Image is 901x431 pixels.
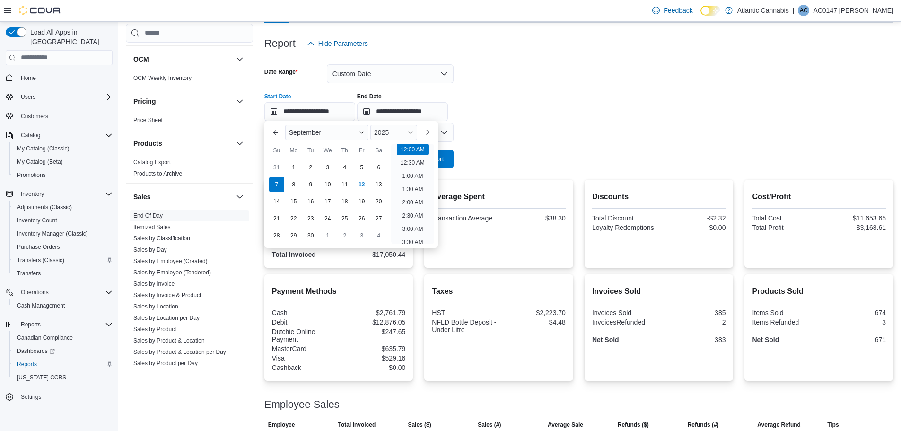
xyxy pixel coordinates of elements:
span: Settings [21,393,41,401]
div: day-18 [337,194,352,209]
button: Canadian Compliance [9,331,116,344]
a: Sales by Day [133,246,167,253]
div: $0.00 [661,224,726,231]
p: | [793,5,795,16]
span: Washington CCRS [13,372,113,383]
label: End Date [357,93,382,100]
button: Inventory Count [9,214,116,227]
strong: Net Sold [752,336,779,343]
div: day-9 [303,177,318,192]
div: MasterCard [272,345,337,352]
div: day-31 [269,160,284,175]
h3: Pricing [133,97,156,106]
button: Adjustments (Classic) [9,201,116,214]
div: $38.30 [501,214,566,222]
div: day-12 [354,177,369,192]
a: Sales by Location [133,303,178,310]
label: Start Date [264,93,291,100]
div: day-25 [337,211,352,226]
div: $12,876.05 [341,318,405,326]
h3: Employee Sales [264,399,340,410]
button: My Catalog (Classic) [9,142,116,155]
span: Total Invoiced [338,421,376,429]
span: September [289,129,321,136]
button: OCM [234,53,245,65]
span: Users [21,93,35,101]
h2: Products Sold [752,286,886,297]
h3: Report [264,38,296,49]
li: 1:30 AM [398,184,427,195]
span: Users [17,91,113,103]
li: 3:00 AM [398,223,427,235]
a: Promotions [13,169,50,181]
button: Reports [17,319,44,330]
a: Sales by Product & Location [133,337,205,344]
div: day-29 [286,228,301,243]
span: Promotions [17,171,46,179]
span: Dashboards [13,345,113,357]
span: My Catalog (Classic) [17,145,70,152]
span: Inventory Count [13,215,113,226]
span: Inventory Manager (Classic) [13,228,113,239]
span: Customers [17,110,113,122]
a: Settings [17,391,45,403]
a: Transfers (Classic) [13,255,68,266]
h2: Taxes [432,286,566,297]
span: Sales by Employee (Created) [133,257,208,265]
span: Sales by Classification [133,235,190,242]
nav: Complex example [6,67,113,429]
button: [US_STATE] CCRS [9,371,116,384]
div: $3,168.61 [821,224,886,231]
div: OCM [126,72,253,88]
a: My Catalog (Classic) [13,143,73,154]
a: Sales by Employee (Tendered) [133,269,211,276]
div: Debit [272,318,337,326]
button: Operations [2,286,116,299]
div: $17,050.44 [341,251,405,258]
button: Promotions [9,168,116,182]
span: 2025 [374,129,389,136]
li: 2:00 AM [398,197,427,208]
div: day-27 [371,211,386,226]
div: Cash [272,309,337,317]
span: Operations [21,289,49,296]
a: Cash Management [13,300,69,311]
li: 2:30 AM [398,210,427,221]
div: day-3 [320,160,335,175]
a: Home [17,72,40,84]
a: Sales by Invoice [133,281,175,287]
div: day-2 [303,160,318,175]
div: day-23 [303,211,318,226]
a: Sales by Product [133,326,176,333]
a: Canadian Compliance [13,332,77,343]
div: Sales [126,210,253,373]
div: day-16 [303,194,318,209]
span: Reports [17,361,37,368]
a: Adjustments (Classic) [13,202,76,213]
button: OCM [133,54,232,64]
span: Adjustments (Classic) [17,203,72,211]
div: $11,653.65 [821,214,886,222]
button: Cash Management [9,299,116,312]
div: day-13 [371,177,386,192]
a: Sales by Invoice & Product [133,292,201,299]
div: Su [269,143,284,158]
button: Sales [234,191,245,202]
a: OCM Weekly Inventory [133,75,192,81]
div: 2 [661,318,726,326]
span: Purchase Orders [13,241,113,253]
div: Total Profit [752,224,817,231]
button: Transfers (Classic) [9,254,116,267]
button: Operations [17,287,52,298]
h3: OCM [133,54,149,64]
p: AC0147 [PERSON_NAME] [813,5,893,16]
a: Dashboards [13,345,59,357]
div: Products [126,157,253,183]
span: Settings [17,391,113,403]
div: day-3 [354,228,369,243]
h2: Cost/Profit [752,191,886,202]
a: Sales by Product per Day [133,360,198,367]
